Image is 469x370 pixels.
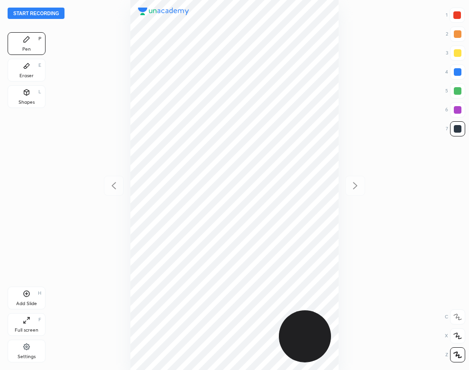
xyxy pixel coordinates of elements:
div: 5 [445,83,465,99]
div: X [445,328,465,343]
div: 4 [445,64,465,80]
div: H [38,291,41,296]
button: Start recording [8,8,64,19]
div: F [38,317,41,322]
div: Add Slide [16,301,37,306]
div: C [445,309,465,325]
div: L [38,90,41,94]
div: P [38,36,41,41]
img: logo.38c385cc.svg [138,8,189,15]
div: 7 [446,121,465,136]
div: Z [445,347,465,362]
div: 1 [446,8,465,23]
div: Full screen [15,328,38,333]
div: 6 [445,102,465,117]
div: Shapes [18,100,35,105]
div: Settings [18,354,36,359]
div: Eraser [19,73,34,78]
div: 2 [446,27,465,42]
div: E [38,63,41,68]
div: Pen [22,47,31,52]
div: 3 [446,45,465,61]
